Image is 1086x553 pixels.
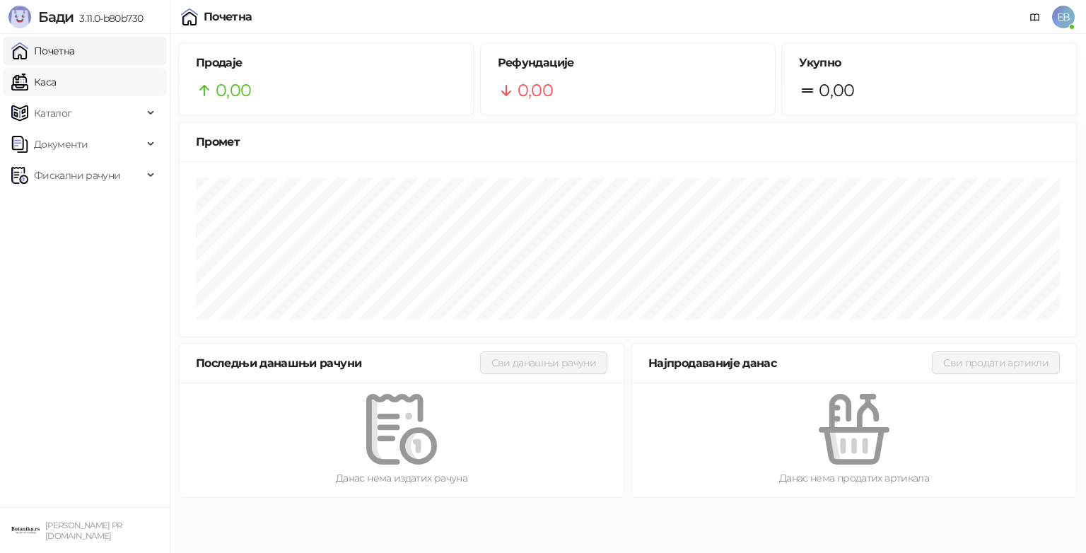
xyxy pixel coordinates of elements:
div: Најпродаваније данас [648,354,932,372]
div: Промет [196,133,1060,151]
div: Последњи данашњи рачуни [196,354,480,372]
span: Фискални рачуни [34,161,120,190]
div: Данас нема продатих артикала [654,470,1054,486]
span: 0,00 [216,77,251,104]
h5: Укупно [799,54,1060,71]
span: Бади [38,8,74,25]
a: Документација [1024,6,1046,28]
span: 0,00 [819,77,854,104]
button: Сви данашњи рачуни [480,351,607,374]
button: Сви продати артикли [932,351,1060,374]
span: 0,00 [518,77,553,104]
h5: Продаје [196,54,457,71]
small: [PERSON_NAME] PR [DOMAIN_NAME] [45,520,122,541]
span: 3.11.0-b80b730 [74,12,143,25]
h5: Рефундације [498,54,759,71]
span: Документи [34,130,88,158]
a: Каса [11,68,56,96]
div: Почетна [204,11,252,23]
div: Данас нема издатих рачуна [202,470,602,486]
img: Logo [8,6,31,28]
span: Каталог [34,99,72,127]
img: 64x64-companyLogo-0e2e8aaa-0bd2-431b-8613-6e3c65811325.png [11,516,40,545]
a: Почетна [11,37,75,65]
span: EB [1052,6,1075,28]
